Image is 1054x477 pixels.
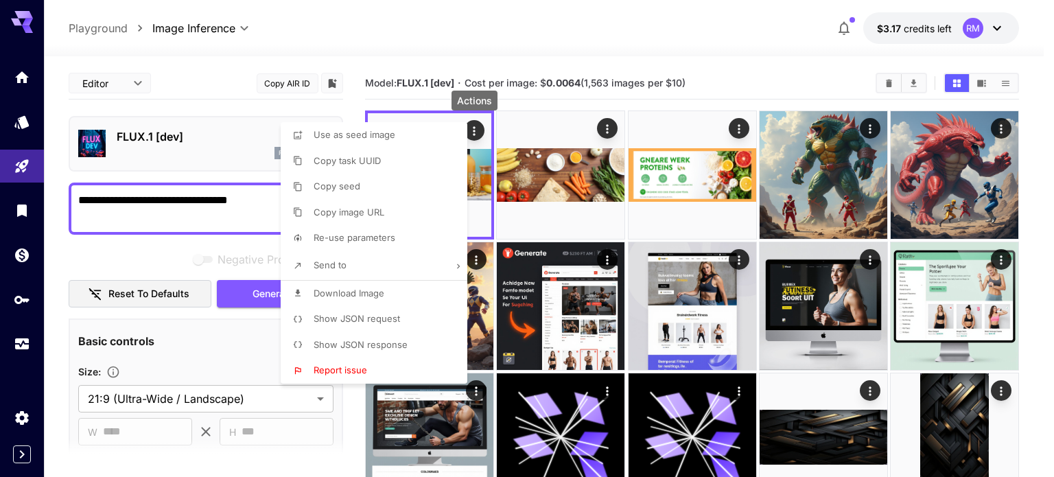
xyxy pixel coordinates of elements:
[314,259,347,270] span: Send to
[314,181,360,191] span: Copy seed
[985,411,1054,477] div: Widget de chat
[314,364,367,375] span: Report issue
[314,339,408,350] span: Show JSON response
[314,129,395,140] span: Use as seed image
[314,288,384,299] span: Download Image
[314,313,400,324] span: Show JSON request
[314,232,395,243] span: Re-use parameters
[985,411,1054,477] iframe: Chat Widget
[314,207,384,218] span: Copy image URL
[452,91,497,110] div: Actions
[314,155,381,166] span: Copy task UUID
